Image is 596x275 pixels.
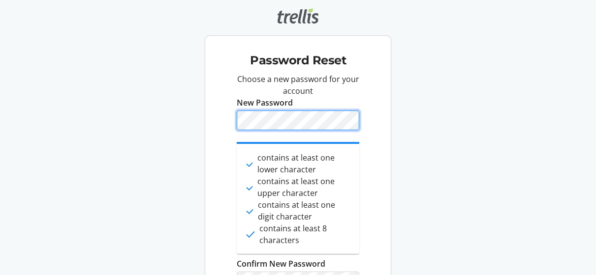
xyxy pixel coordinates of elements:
span: contains at least 8 characters [259,222,351,246]
span: contains at least one lower character [257,152,351,175]
span: contains at least one upper character [257,175,351,199]
img: Trellis logo [278,8,319,24]
div: Password Reset [213,40,383,73]
label: Confirm New Password [237,258,325,270]
mat-icon: done [245,228,254,240]
mat-icon: done [245,205,253,217]
span: contains at least one digit character [258,199,352,222]
mat-icon: done [245,181,252,193]
mat-icon: done [245,158,252,169]
p: Choose a new password for your account [237,73,360,97]
label: New Password [237,97,293,109]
